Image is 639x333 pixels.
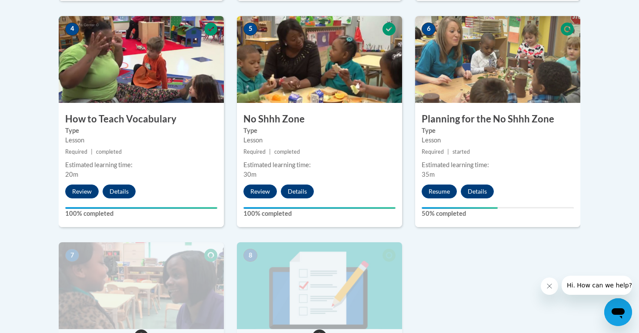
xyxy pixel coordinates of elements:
span: | [447,148,449,155]
div: Your progress [243,207,396,209]
span: 20m [65,171,78,178]
button: Details [281,185,314,198]
span: Required [243,148,266,155]
img: Course Image [237,242,402,329]
span: | [91,148,93,155]
span: started [453,148,470,155]
span: 30m [243,171,256,178]
span: completed [274,148,300,155]
div: Lesson [65,135,217,145]
span: 5 [243,23,257,36]
label: Type [422,126,574,135]
span: completed [96,148,122,155]
label: 50% completed [422,209,574,218]
label: 100% completed [65,209,217,218]
img: Course Image [415,16,580,103]
div: Your progress [422,207,498,209]
iframe: Close message [541,277,558,295]
div: Your progress [65,207,217,209]
h3: Planning for the No Shhh Zone [415,112,580,126]
span: 35m [422,171,435,178]
label: Type [243,126,396,135]
img: Course Image [237,16,402,103]
span: 7 [65,249,79,262]
button: Resume [422,185,457,198]
span: Required [422,148,444,155]
h3: No Shhh Zone [237,112,402,126]
span: 4 [65,23,79,36]
div: Lesson [243,135,396,145]
img: Course Image [59,242,224,329]
label: 100% completed [243,209,396,218]
div: Estimated learning time: [422,160,574,170]
button: Review [65,185,99,198]
span: 6 [422,23,436,36]
iframe: Message from company [562,276,632,295]
span: 8 [243,249,257,262]
span: | [269,148,271,155]
img: Course Image [59,16,224,103]
h3: How to Teach Vocabulary [59,112,224,126]
div: Lesson [422,135,574,145]
div: Estimated learning time: [65,160,217,170]
iframe: Button to launch messaging window [604,298,632,326]
button: Review [243,185,277,198]
span: Required [65,148,87,155]
button: Details [103,185,136,198]
label: Type [65,126,217,135]
div: Estimated learning time: [243,160,396,170]
button: Details [461,185,494,198]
